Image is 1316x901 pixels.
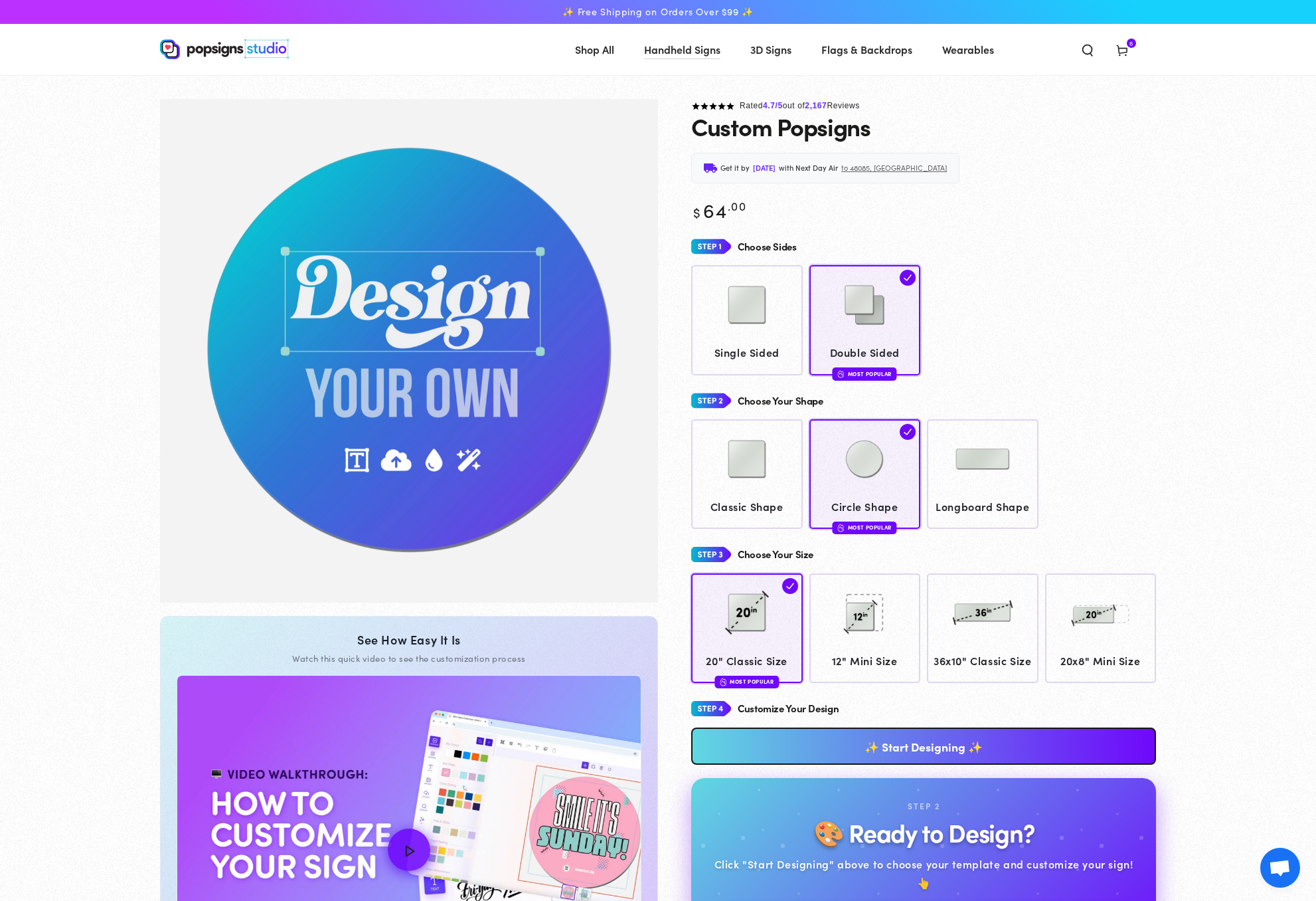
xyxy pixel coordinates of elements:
[714,426,780,492] img: Classic Shape
[691,696,731,721] img: Step 4
[691,389,731,413] img: Step 2
[949,426,1016,492] img: Longboard Shape
[740,32,801,67] a: 3D Signs
[763,101,775,110] span: 4.7
[932,32,1004,67] a: Wearables
[714,272,780,338] img: Single Sided
[934,497,1032,516] span: Longboard Shape
[714,676,779,688] div: Most Popular
[720,677,726,686] img: fire.svg
[691,419,803,529] a: Classic Shape Classic Shape
[831,426,898,492] img: Circle Shape
[811,32,922,67] a: Flags & Backdrops
[833,367,897,380] div: Most Popular
[782,578,798,594] img: check.svg
[575,40,614,59] span: Shop All
[160,99,658,603] img: Custom Popsigns
[1070,35,1105,64] summary: Search our site
[776,101,783,110] span: /5
[738,549,813,560] h4: Choose Your Size
[750,40,791,59] span: 3D Signs
[691,542,731,567] img: Step 3
[691,196,746,223] bdi: 64
[177,633,641,647] div: See How Easy It Is
[738,241,797,252] h4: Choose Sides
[691,265,803,375] a: Single Sided Single Sided
[691,113,870,140] h1: Custom Popsigns
[712,854,1135,893] div: Click "Start Designing" above to choose your template and customize your sign! 👆
[160,39,289,59] img: Popsigns Studio
[1129,39,1133,48] span: 6
[813,819,1034,846] h2: 🎨 Ready to Design?
[698,343,797,362] span: Single Sided
[1045,573,1157,683] a: 20x8 20x8" Mini Size
[740,101,860,110] span: Rated out of Reviews
[177,652,641,664] div: Watch this quick video to see the customization process
[833,522,897,534] div: Most Popular
[900,270,916,286] img: check.svg
[838,369,845,379] img: fire.svg
[809,265,921,375] a: Double Sided Double Sided Most Popular
[644,40,720,59] span: Handheld Signs
[1260,848,1300,888] a: Open chat
[815,651,914,670] span: 12" Mini Size
[728,197,746,214] sup: .00
[1051,651,1150,670] span: 20x8" Mini Size
[821,40,912,59] span: Flags & Backdrops
[927,419,1038,529] a: Longboard Shape Longboard Shape
[714,579,780,646] img: 20
[809,419,921,529] a: Circle Shape Circle Shape Most Popular
[562,6,754,18] span: ✨ Free Shipping on Orders Over $99 ✨
[720,161,750,175] span: Get it by
[838,523,845,532] img: fire.svg
[831,579,898,646] img: 12
[900,424,916,440] img: check.svg
[942,40,994,59] span: Wearables
[634,32,730,67] a: Handheld Signs
[815,343,914,362] span: Double Sided
[815,497,914,516] span: Circle Shape
[753,161,776,175] span: [DATE]
[565,32,624,67] a: Shop All
[738,703,839,714] h4: Customize Your Design
[693,203,701,221] span: $
[160,99,658,603] media-gallery: Gallery Viewer
[805,101,827,110] span: 2,167
[691,573,803,683] a: 20 20" Classic Size Most Popular
[908,799,940,814] div: Step 2
[1067,579,1133,646] img: 20x8
[691,728,1156,765] a: ✨ Start Designing ✨
[831,272,898,338] img: Double Sided
[934,651,1032,670] span: 36x10" Classic Size
[691,235,731,259] img: Step 1
[698,651,797,670] span: 20" Classic Size
[698,497,797,516] span: Classic Shape
[738,395,823,407] h4: Choose Your Shape
[809,573,921,683] a: 12 12" Mini Size
[927,573,1038,683] a: 36x10 36x10" Classic Size
[841,161,947,175] span: to 48085, [GEOGRAPHIC_DATA]
[779,161,838,175] span: with Next Day Air
[949,579,1016,646] img: 36x10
